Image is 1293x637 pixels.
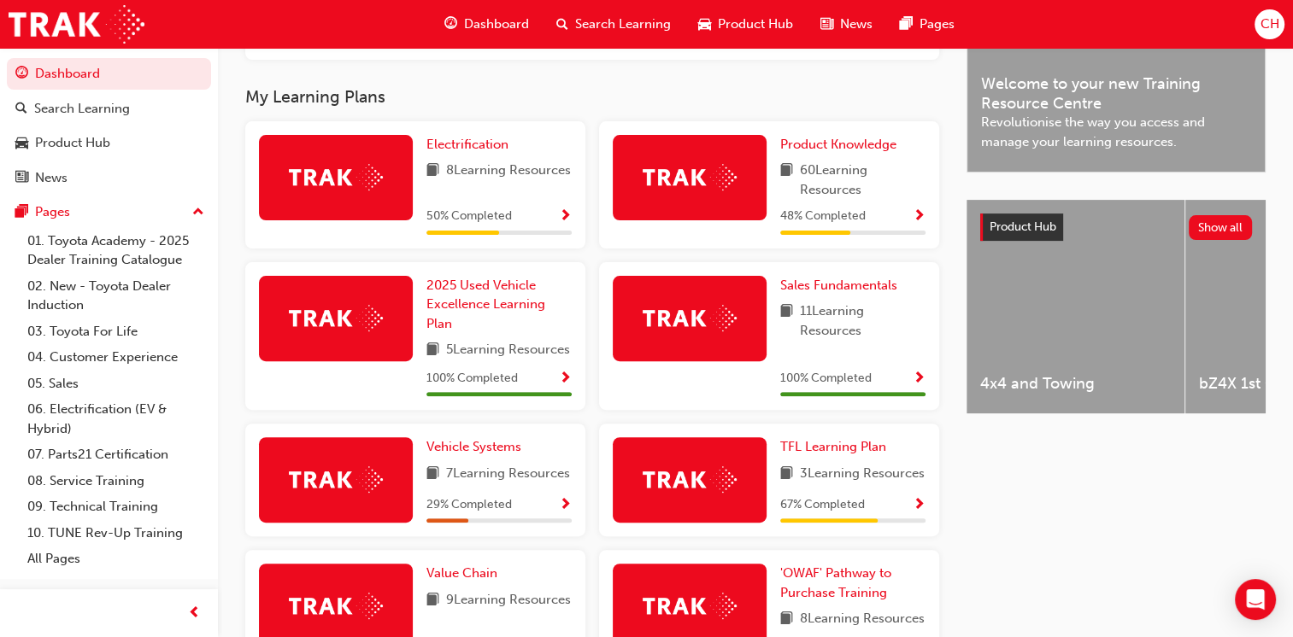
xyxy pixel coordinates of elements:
[643,305,737,331] img: Trak
[21,441,211,468] a: 07. Parts21 Certification
[643,593,737,619] img: Trak
[800,301,926,340] span: 11 Learning Resources
[21,344,211,371] a: 04. Customer Experience
[7,127,211,159] a: Product Hub
[685,7,807,42] a: car-iconProduct Hub
[920,15,955,34] span: Pages
[426,276,572,334] a: 2025 Used Vehicle Excellence Learning Plan
[1235,579,1276,620] div: Open Intercom Messenger
[981,74,1251,113] span: Welcome to your new Training Resource Centre
[9,5,144,44] img: Trak
[7,162,211,194] a: News
[426,564,504,583] a: Value Chain
[289,164,383,190] img: Trak
[990,219,1056,234] span: Product Hub
[800,161,926,199] span: 60 Learning Resources
[1260,15,1278,34] span: CH
[21,228,211,273] a: 01. Toyota Academy - 2025 Dealer Training Catalogue
[7,58,211,90] a: Dashboard
[900,14,913,35] span: pages-icon
[426,495,512,515] span: 29 % Completed
[559,209,572,225] span: Show Progress
[21,468,211,494] a: 08. Service Training
[188,603,201,624] span: prev-icon
[981,113,1251,151] span: Revolutionise the way you access and manage your learning resources.
[543,7,685,42] a: search-iconSearch Learning
[1189,215,1253,240] button: Show all
[21,546,211,572] a: All Pages
[559,494,572,516] button: Show Progress
[426,135,515,155] a: Electrification
[21,318,211,345] a: 03. Toyota For Life
[35,202,70,222] div: Pages
[913,209,926,225] span: Show Progress
[559,498,572,513] span: Show Progress
[426,437,528,457] a: Vehicle Systems
[446,161,571,182] span: 8 Learning Resources
[426,161,439,182] span: book-icon
[7,93,211,125] a: Search Learning
[980,213,1252,241] a: Product HubShow all
[35,168,68,188] div: News
[21,396,211,441] a: 06. Electrification (EV & Hybrid)
[556,14,568,35] span: search-icon
[886,7,968,42] a: pages-iconPages
[426,369,518,389] span: 100 % Completed
[21,494,211,520] a: 09. Technical Training
[780,161,793,199] span: book-icon
[426,207,512,226] span: 50 % Completed
[913,371,926,387] span: Show Progress
[807,7,886,42] a: news-iconNews
[21,273,211,318] a: 02. New - Toyota Dealer Induction
[780,301,793,340] span: book-icon
[426,439,521,454] span: Vehicle Systems
[15,102,27,117] span: search-icon
[446,340,570,361] span: 5 Learning Resources
[780,565,891,600] span: 'OWAF' Pathway to Purchase Training
[446,464,570,485] span: 7 Learning Resources
[913,494,926,516] button: Show Progress
[559,368,572,389] button: Show Progress
[643,164,737,190] img: Trak
[34,99,130,119] div: Search Learning
[15,136,28,151] span: car-icon
[780,278,897,293] span: Sales Fundamentals
[289,593,383,619] img: Trak
[780,439,886,454] span: TFL Learning Plan
[1255,9,1284,39] button: CH
[967,200,1184,413] a: 4x4 and Towing
[7,196,211,228] button: Pages
[780,137,896,152] span: Product Knowledge
[780,135,903,155] a: Product Knowledge
[431,7,543,42] a: guage-iconDashboard
[245,87,939,107] h3: My Learning Plans
[980,374,1171,394] span: 4x4 and Towing
[780,437,893,457] a: TFL Learning Plan
[559,206,572,227] button: Show Progress
[780,369,872,389] span: 100 % Completed
[800,609,925,630] span: 8 Learning Resources
[426,590,439,611] span: book-icon
[426,565,497,581] span: Value Chain
[15,171,28,186] span: news-icon
[820,14,833,35] span: news-icon
[718,15,793,34] span: Product Hub
[780,464,793,485] span: book-icon
[698,14,711,35] span: car-icon
[913,498,926,513] span: Show Progress
[446,590,571,611] span: 9 Learning Resources
[192,202,204,224] span: up-icon
[913,206,926,227] button: Show Progress
[780,609,793,630] span: book-icon
[21,371,211,397] a: 05. Sales
[426,464,439,485] span: book-icon
[780,207,866,226] span: 48 % Completed
[913,368,926,389] button: Show Progress
[559,371,572,387] span: Show Progress
[289,305,383,331] img: Trak
[464,15,529,34] span: Dashboard
[15,205,28,220] span: pages-icon
[444,14,457,35] span: guage-icon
